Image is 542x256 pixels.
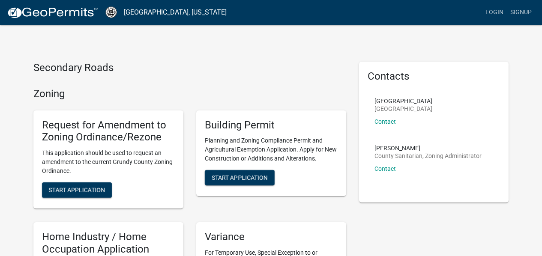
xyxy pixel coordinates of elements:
a: Contact [374,118,396,125]
h5: Contacts [368,70,500,83]
p: This application should be used to request an amendment to the current Grundy County Zoning Ordin... [42,149,175,176]
p: [GEOGRAPHIC_DATA] [374,98,432,104]
h4: Secondary Roads [33,62,346,74]
p: County Sanitarian, Zoning Administrator [374,153,482,159]
button: Start Application [42,182,112,198]
span: Start Application [212,174,268,181]
p: [GEOGRAPHIC_DATA] [374,106,432,112]
a: Signup [507,4,535,21]
h4: Zoning [33,88,346,100]
a: Login [482,4,507,21]
a: [GEOGRAPHIC_DATA], [US_STATE] [124,5,227,20]
h5: Variance [205,231,338,243]
a: Contact [374,165,396,172]
button: Start Application [205,170,275,185]
p: Planning and Zoning Compliance Permit and Agricultural Exemption Application. Apply for New Const... [205,136,338,163]
h5: Home Industry / Home Occupation Application [42,231,175,256]
img: Grundy County, Iowa [105,6,117,18]
h5: Request for Amendment to Zoning Ordinance/Rezone [42,119,175,144]
h5: Building Permit [205,119,338,131]
span: Start Application [49,187,105,193]
p: [PERSON_NAME] [374,145,482,151]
